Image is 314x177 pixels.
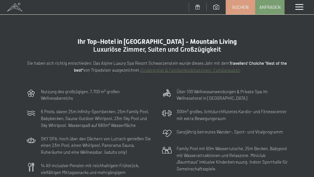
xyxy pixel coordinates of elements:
[226,0,255,14] a: Buchen
[177,129,283,135] p: Ganzjährig betreutes Wander-, Sport- und Vitalprogramm
[177,88,288,102] p: Über 100 Wellnessanwendungen & Private Spa im Wellnesshotel in [GEOGRAPHIC_DATA]
[141,67,240,73] a: Kinderpreise & Familienkonbinationen- Familiensuiten
[177,108,288,122] p: 300m² großes, lichtdurchflutetes Kardio- und Fitnesscenter mit extra Bewegungsraum
[259,4,281,10] span: Anfragen
[26,60,288,74] p: Sie haben sich richtig entschieden: Das Alpine Luxury Spa Resort Schwarzenstein wurde dieses Jahr...
[255,0,284,14] a: Anfragen
[41,88,152,102] p: Nutzung des großzügigen, 7.700 m² großen Wellnessbereichs
[78,38,237,45] span: Ihr Top-Hotel in [GEOGRAPHIC_DATA] - Mountain Living
[74,61,287,73] strong: Travellers' Choiche "Best of the best"
[93,45,221,53] span: Luxuriöse Zimmer, Suiten und Großzügigkeit
[177,145,288,172] p: Family Pool mit 60m Wasserrutsche, 25m Becken, Babypool mit Wasserattraktionen und Relaxzone. Min...
[41,108,152,129] p: 6 Pools, davon 25m Infinity-Sportbecken, 25m Family Pool, Babybecken, Sauna-Outdoor Whirlpool, 23...
[232,4,249,10] span: Buchen
[41,135,152,156] p: SKY SPA: hoch über den Dächern von Luttach genießen Sie einen 23m Pool, einen Whirlpool, Panorama...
